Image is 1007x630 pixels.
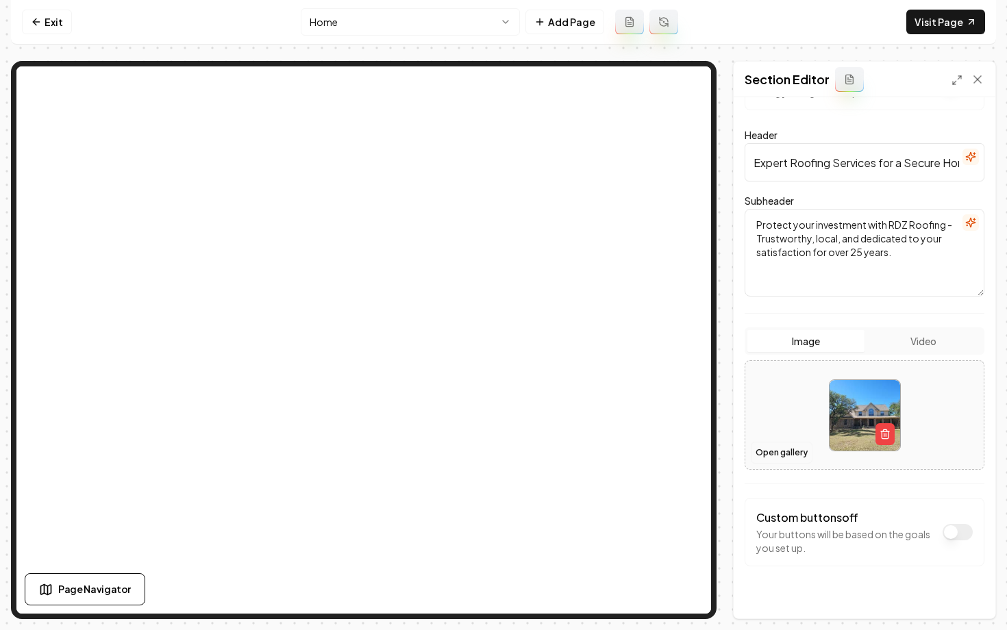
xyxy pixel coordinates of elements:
p: Your buttons will be based on the goals you set up. [756,527,936,555]
button: Add Page [525,10,604,34]
button: Video [865,330,982,352]
a: Exit [22,10,72,34]
button: Page Navigator [25,573,145,605]
span: Page Navigator [58,582,131,596]
input: Header [745,143,984,181]
button: Add admin page prompt [615,10,644,34]
label: Header [745,129,778,141]
button: Regenerate page [649,10,678,34]
button: Add admin section prompt [835,67,864,92]
img: image [830,380,900,451]
h2: Section Editor [745,70,830,89]
label: Subheader [745,194,794,207]
a: Visit Page [906,10,985,34]
button: Image [747,330,865,352]
label: Custom buttons off [756,510,858,525]
button: Open gallery [751,442,812,464]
